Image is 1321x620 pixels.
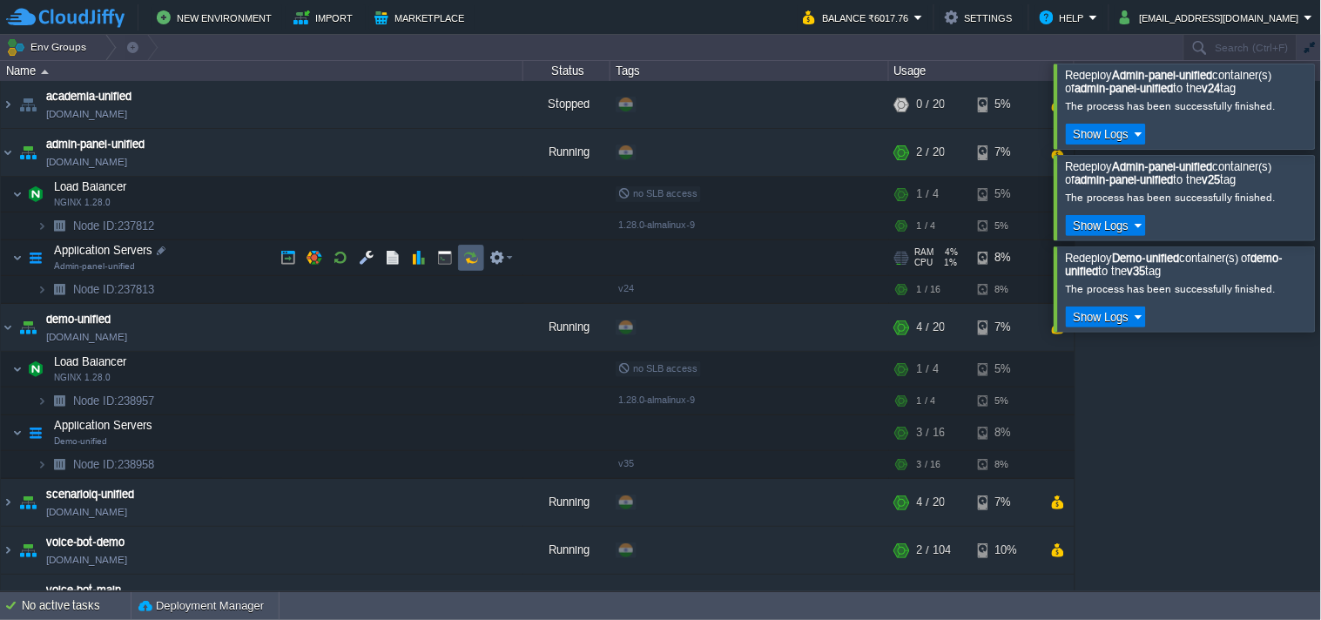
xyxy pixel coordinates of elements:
[523,304,610,351] div: Running
[37,387,47,414] img: AMDAwAAAACH5BAEAAAAALAAAAAABAAEAAAICRAEAOw==
[978,81,1035,128] div: 5%
[71,394,157,408] span: 238957
[71,457,157,472] a: Node ID:238958
[917,415,945,450] div: 3 / 16
[940,258,958,268] span: 1%
[52,179,129,194] span: Load Balancer
[915,247,934,258] span: RAM
[917,352,939,387] div: 1 / 4
[978,212,1035,239] div: 5%
[978,129,1035,176] div: 7%
[12,177,23,212] img: AMDAwAAAACH5BAEAAAAALAAAAAABAAEAAAICRAEAOw==
[1,479,15,526] img: AMDAwAAAACH5BAEAAAAALAAAAAABAAEAAAICRAEAOw==
[1075,173,1174,186] b: admin-panel-unified
[1066,252,1283,278] span: Redeploy container(s) of to the tag
[1113,69,1213,82] b: Admin-panel-unified
[6,7,125,29] img: CloudJiffy
[46,105,127,123] a: [DOMAIN_NAME]
[1068,126,1135,142] button: Show Logs
[1066,252,1283,278] b: demo-unified
[2,61,522,81] div: Name
[46,153,127,171] a: [DOMAIN_NAME]
[16,129,40,176] img: AMDAwAAAACH5BAEAAAAALAAAAAABAAEAAAICRAEAOw==
[71,282,157,297] span: 237813
[52,355,129,368] a: Load BalancerNGINX 1.28.0
[978,304,1035,351] div: 7%
[978,451,1035,478] div: 8%
[917,387,935,414] div: 1 / 4
[12,415,23,450] img: AMDAwAAAACH5BAEAAAAALAAAAAABAAEAAAICRAEAOw==
[16,81,40,128] img: AMDAwAAAACH5BAEAAAAALAAAAAABAAEAAAICRAEAOw==
[71,219,157,233] a: Node ID:237812
[611,61,888,81] div: Tags
[71,394,157,408] a: Node ID:238957
[1066,191,1311,205] div: The process has been successfully finished.
[1,304,15,351] img: AMDAwAAAACH5BAEAAAAALAAAAAABAAEAAAICRAEAOw==
[618,188,698,199] span: no SLB access
[917,177,939,212] div: 1 / 4
[1075,82,1174,95] b: admin-panel-unified
[1120,7,1304,28] button: [EMAIL_ADDRESS][DOMAIN_NAME]
[803,7,914,28] button: Balance ₹6017.76
[618,283,634,293] span: v24
[1068,309,1135,325] button: Show Logs
[1,129,15,176] img: AMDAwAAAACH5BAEAAAAALAAAAAABAAEAAAICRAEAOw==
[1066,99,1311,113] div: The process has been successfully finished.
[917,451,940,478] div: 3 / 16
[978,276,1035,303] div: 8%
[618,219,695,230] span: 1.28.0-almalinux-9
[52,419,155,432] a: Application ServersDemo-unified
[978,387,1035,414] div: 5%
[917,212,935,239] div: 1 / 4
[1066,69,1272,95] span: Redeploy container(s) of to the tag
[46,551,127,569] a: [DOMAIN_NAME]
[73,283,118,296] span: Node ID:
[46,88,131,105] a: academia-unified
[1066,282,1311,296] div: The process has been successfully finished.
[1128,265,1146,278] b: v35
[1,527,15,574] img: AMDAwAAAACH5BAEAAAAALAAAAAABAAEAAAICRAEAOw==
[41,70,49,74] img: AMDAwAAAACH5BAEAAAAALAAAAAABAAEAAAICRAEAOw==
[47,276,71,303] img: AMDAwAAAACH5BAEAAAAALAAAAAABAAEAAAICRAEAOw==
[523,129,610,176] div: Running
[71,282,157,297] a: Node ID:237813
[52,418,155,433] span: Application Servers
[37,451,47,478] img: AMDAwAAAACH5BAEAAAAALAAAAAABAAEAAAICRAEAOw==
[917,304,945,351] div: 4 / 20
[24,415,48,450] img: AMDAwAAAACH5BAEAAAAALAAAAAABAAEAAAICRAEAOw==
[47,212,71,239] img: AMDAwAAAACH5BAEAAAAALAAAAAABAAEAAAICRAEAOw==
[52,243,155,258] span: Application Servers
[73,219,118,232] span: Node ID:
[978,415,1035,450] div: 8%
[978,479,1035,526] div: 7%
[52,180,129,193] a: Load BalancerNGINX 1.28.0
[6,35,92,59] button: Env Groups
[945,7,1018,28] button: Settings
[1068,218,1135,233] button: Show Logs
[46,582,121,599] a: voice-bot-main
[54,261,135,272] span: Admin-panel-unified
[46,534,125,551] a: voice-bot-demo
[915,258,933,268] span: CPU
[71,219,157,233] span: 237812
[46,486,134,503] a: scenarioiq-unified
[978,527,1035,574] div: 10%
[24,177,48,212] img: AMDAwAAAACH5BAEAAAAALAAAAAABAAEAAAICRAEAOw==
[941,247,959,258] span: 4%
[524,61,610,81] div: Status
[47,387,71,414] img: AMDAwAAAACH5BAEAAAAALAAAAAABAAEAAAICRAEAOw==
[54,198,111,208] span: NGINX 1.28.0
[978,352,1035,387] div: 5%
[374,7,469,28] button: Marketplace
[917,527,951,574] div: 2 / 104
[917,276,940,303] div: 1 / 16
[46,136,145,153] a: admin-panel-unified
[24,352,48,387] img: AMDAwAAAACH5BAEAAAAALAAAAAABAAEAAAICRAEAOw==
[1113,160,1213,173] b: Admin-panel-unified
[1066,160,1272,186] span: Redeploy container(s) of to the tag
[890,61,1074,81] div: Usage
